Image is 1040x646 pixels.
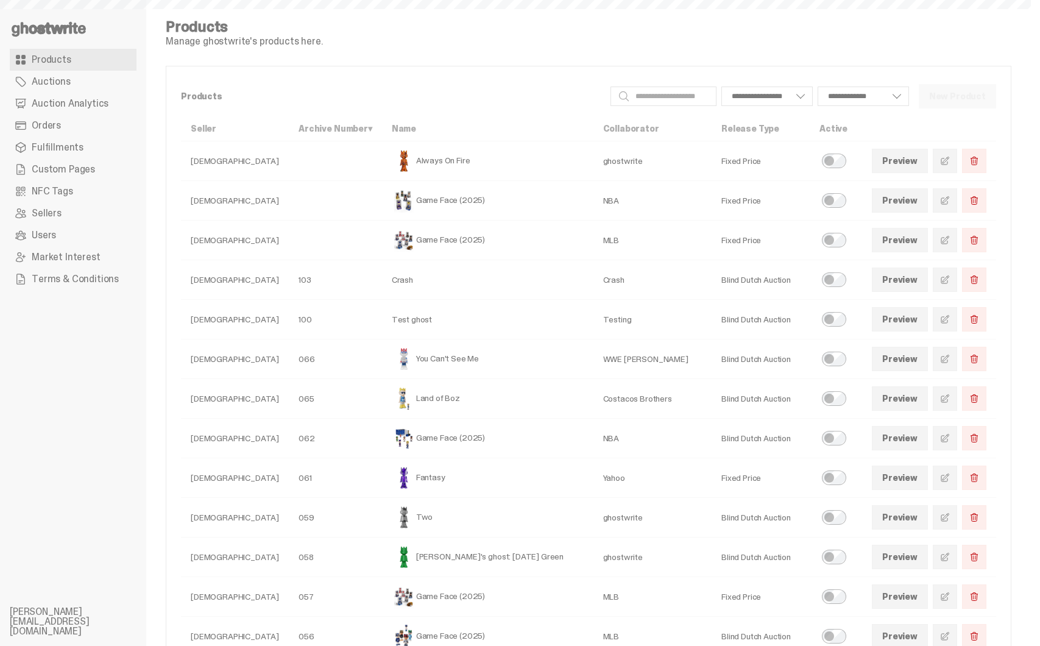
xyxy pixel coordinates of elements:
[392,426,416,450] img: Game Face (2025)
[289,577,382,617] td: 057
[593,419,712,458] td: NBA
[392,347,416,371] img: You Can't See Me
[10,180,136,202] a: NFC Tags
[289,419,382,458] td: 062
[10,115,136,137] a: Orders
[181,116,289,141] th: Seller
[166,37,323,46] p: Manage ghostwrite's products here.
[392,149,416,173] img: Always On Fire
[181,498,289,538] td: [DEMOGRAPHIC_DATA]
[181,458,289,498] td: [DEMOGRAPHIC_DATA]
[181,92,601,101] p: Products
[32,55,71,65] span: Products
[181,419,289,458] td: [DEMOGRAPHIC_DATA]
[382,221,593,260] td: Game Face (2025)
[872,268,928,292] a: Preview
[712,116,810,141] th: Release Type
[10,607,156,636] li: [PERSON_NAME][EMAIL_ADDRESS][DOMAIN_NAME]
[382,260,593,300] td: Crash
[392,584,416,609] img: Game Face (2025)
[712,141,810,181] td: Fixed Price
[593,498,712,538] td: ghostwrite
[181,221,289,260] td: [DEMOGRAPHIC_DATA]
[32,99,108,108] span: Auction Analytics
[10,268,136,290] a: Terms & Conditions
[382,379,593,419] td: Land of Boz
[392,386,416,411] img: Land of Boz
[382,300,593,339] td: Test ghost
[962,347,986,371] button: Delete Product
[181,300,289,339] td: [DEMOGRAPHIC_DATA]
[10,137,136,158] a: Fulfillments
[289,300,382,339] td: 100
[181,181,289,221] td: [DEMOGRAPHIC_DATA]
[712,260,810,300] td: Blind Dutch Auction
[593,221,712,260] td: MLB
[32,274,119,284] span: Terms & Conditions
[32,252,101,262] span: Market Interest
[382,141,593,181] td: Always On Fire
[872,386,928,411] a: Preview
[392,228,416,252] img: Game Face (2025)
[872,584,928,609] a: Preview
[593,458,712,498] td: Yahoo
[962,149,986,173] button: Delete Product
[872,188,928,213] a: Preview
[382,498,593,538] td: Two
[32,186,73,196] span: NFC Tags
[32,143,83,152] span: Fulfillments
[382,419,593,458] td: Game Face (2025)
[181,577,289,617] td: [DEMOGRAPHIC_DATA]
[10,224,136,246] a: Users
[289,379,382,419] td: 065
[593,141,712,181] td: ghostwrite
[712,538,810,577] td: Blind Dutch Auction
[962,268,986,292] button: Delete Product
[382,339,593,379] td: You Can't See Me
[181,260,289,300] td: [DEMOGRAPHIC_DATA]
[382,458,593,498] td: Fantasy
[10,71,136,93] a: Auctions
[819,123,847,134] a: Active
[593,577,712,617] td: MLB
[181,141,289,181] td: [DEMOGRAPHIC_DATA]
[593,260,712,300] td: Crash
[872,307,928,332] a: Preview
[32,208,62,218] span: Sellers
[962,386,986,411] button: Delete Product
[392,188,416,213] img: Game Face (2025)
[289,458,382,498] td: 061
[368,123,372,134] span: ▾
[872,466,928,490] a: Preview
[712,577,810,617] td: Fixed Price
[962,505,986,530] button: Delete Product
[593,300,712,339] td: Testing
[382,577,593,617] td: Game Face (2025)
[32,165,95,174] span: Custom Pages
[382,116,593,141] th: Name
[712,498,810,538] td: Blind Dutch Auction
[382,538,593,577] td: [PERSON_NAME]'s ghost: [DATE] Green
[181,379,289,419] td: [DEMOGRAPHIC_DATA]
[593,379,712,419] td: Costacos Brothers
[289,339,382,379] td: 066
[593,116,712,141] th: Collaborator
[32,230,56,240] span: Users
[712,419,810,458] td: Blind Dutch Auction
[593,339,712,379] td: WWE [PERSON_NAME]
[712,221,810,260] td: Fixed Price
[289,498,382,538] td: 059
[289,260,382,300] td: 103
[872,228,928,252] a: Preview
[392,505,416,530] img: Two
[962,584,986,609] button: Delete Product
[10,158,136,180] a: Custom Pages
[712,379,810,419] td: Blind Dutch Auction
[166,20,323,34] h4: Products
[872,545,928,569] a: Preview
[32,121,61,130] span: Orders
[299,123,372,134] a: Archive Number▾
[962,466,986,490] button: Delete Product
[962,228,986,252] button: Delete Product
[382,181,593,221] td: Game Face (2025)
